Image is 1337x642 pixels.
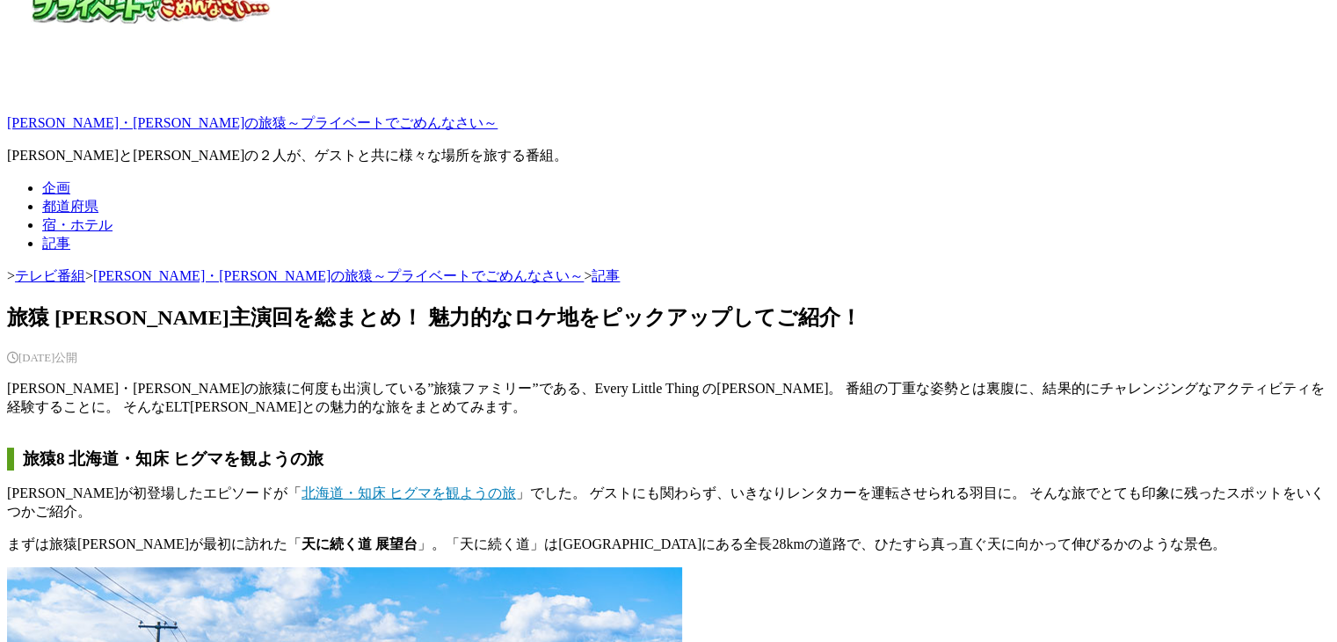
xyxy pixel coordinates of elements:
[7,115,498,130] a: [PERSON_NAME]・[PERSON_NAME]の旅猿～プライベートでごめんなさい～
[7,485,1330,522] p: [PERSON_NAME]が初登場したエピソードが「 」でした。 ゲストにも関わらず、いきなりレンタカーを運転させられる羽目に。 そんな旅でとても印象に残ったスポットをいくつかご紹介。
[42,236,70,251] a: 記事
[7,536,1330,554] p: まずは旅猿[PERSON_NAME]が最初に訪れた「 」。「天に続く道」は[GEOGRAPHIC_DATA]にある全長28kmの道路で、ひたすら真っ直ぐ天に向かって伸びるかのような景色。
[7,303,1330,332] h1: 旅猿 [PERSON_NAME]主演回を総まとめ！ 魅力的なロケ地をピックアップしてご紹介！
[302,485,516,500] a: 北海道・知床 ヒグマを観ようの旅
[7,448,1330,471] h2: 旅猿8 北海道・知床 ヒグマを観ようの旅
[7,352,77,364] time: [DATE]公開
[42,199,98,214] a: 都道府県
[15,268,85,283] a: テレビ番組
[302,536,418,551] strong: 天に続く道 展望台
[42,180,70,195] a: 企画
[42,217,113,232] a: 宿・ホテル
[7,267,1330,286] nav: > > >
[7,380,1330,417] p: [PERSON_NAME]・[PERSON_NAME]の旅猿に何度も出演している”旅猿ファミリー”である、Every Little Thing の[PERSON_NAME]。 番組の丁重な姿勢と...
[7,84,288,99] a: 東野・岡村の旅猿～プライベートでごめんなさい～
[592,268,620,283] a: 記事
[7,147,1330,165] p: [PERSON_NAME]と[PERSON_NAME]の２人が、ゲストと共に様々な場所を旅する番組。
[93,268,584,283] a: [PERSON_NAME]・[PERSON_NAME]の旅猿～プライベートでごめんなさい～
